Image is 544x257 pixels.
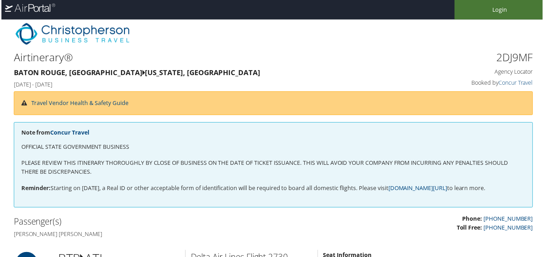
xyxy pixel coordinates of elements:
[20,185,527,194] p: Starting on [DATE], a Real ID or other acceptable form of identification will be required to boar...
[389,185,448,193] a: [DOMAIN_NAME][URL]
[20,185,49,193] strong: Reminder:
[49,129,88,137] a: Concur Travel
[20,129,88,137] strong: Note from
[12,50,401,65] h1: Airtinerary®
[20,159,527,178] p: PLEASE REVIEW THIS ITINERARY THOROUGHLY BY CLOSE OF BUSINESS ON THE DATE OF TICKET ISSUANCE. THIS...
[500,79,534,87] a: Concur Travel
[485,216,534,224] a: [PHONE_NUMBER]
[485,225,534,233] a: [PHONE_NUMBER]
[12,217,268,229] h2: Passenger(s)
[12,68,260,78] strong: Baton Rouge, [GEOGRAPHIC_DATA] [US_STATE], [GEOGRAPHIC_DATA]
[20,143,527,152] p: OFFICIAL STATE GOVERNMENT BUSINESS
[412,50,534,65] h1: 2DJ9MF
[458,225,483,233] strong: Toll Free:
[12,81,401,89] h4: [DATE] - [DATE]
[412,79,534,87] h4: Booked by
[412,68,534,76] h4: Agency Locator
[12,231,268,239] h4: [PERSON_NAME] [PERSON_NAME]
[464,216,483,224] strong: Phone:
[30,100,128,107] a: Travel Vendor Health & Safety Guide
